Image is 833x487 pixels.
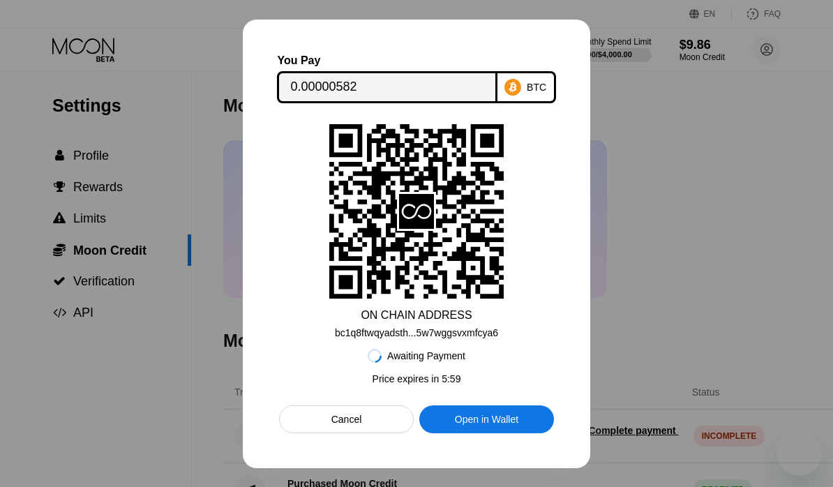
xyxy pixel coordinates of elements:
[387,350,465,361] div: Awaiting Payment
[419,405,554,433] div: Open in Wallet
[777,431,822,476] iframe: Button to launch messaging window
[279,54,554,103] div: You PayBTC
[442,373,460,384] span: 5 : 59
[335,322,498,338] div: bc1q8ftwqyadsth...5w7wggsvxmfcya6
[373,373,461,384] div: Price expires in
[527,82,546,93] div: BTC
[361,309,472,322] div: ON CHAIN ADDRESS
[455,413,518,426] div: Open in Wallet
[331,413,362,426] div: Cancel
[335,327,498,338] div: bc1q8ftwqyadsth...5w7wggsvxmfcya6
[277,54,497,67] div: You Pay
[279,405,414,433] div: Cancel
